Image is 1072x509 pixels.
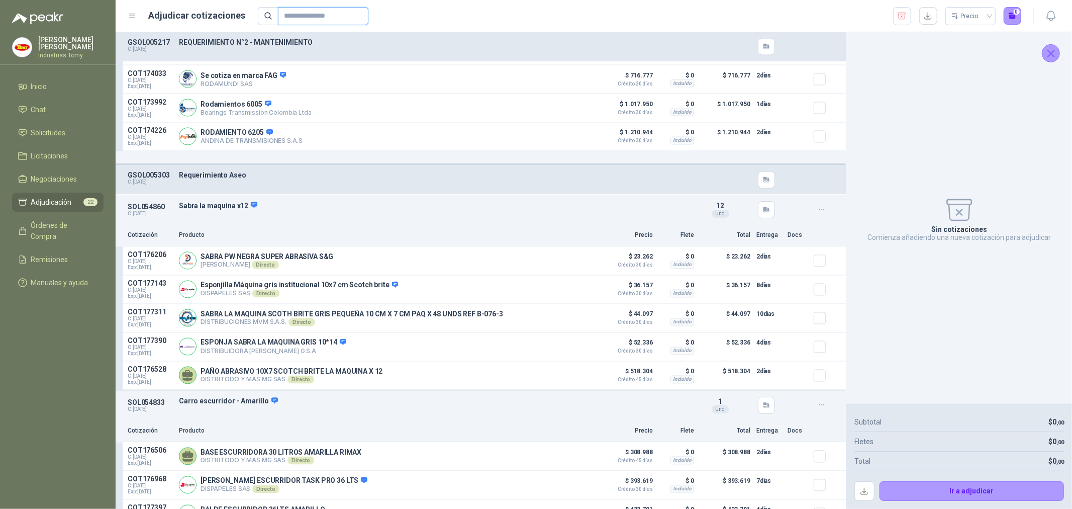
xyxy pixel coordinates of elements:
[31,277,88,288] span: Manuales y ayuda
[880,481,1064,501] button: Ir a adjudicar
[12,169,104,189] a: Negociaciones
[287,376,314,384] div: Directo
[252,485,279,493] div: Directo
[718,397,722,405] span: 1
[128,489,173,495] span: Exp: [DATE]
[670,347,694,355] div: Incluido
[128,380,173,386] span: Exp: [DATE]
[700,251,750,271] p: $ 23.262
[201,368,382,376] p: PAÑO ABRASIVO 10X7 SCOTCH BRITE LA MAQUINA X 12
[700,337,750,357] p: $ 52.336
[128,141,173,147] span: Exp: [DATE]
[128,475,173,483] p: COT176968
[603,280,653,297] p: $ 36.157
[712,405,729,413] div: Und
[128,172,173,180] p: GSOL005303
[128,455,173,461] span: C: [DATE]
[716,202,724,210] span: 12
[659,127,694,139] p: $ 0
[659,366,694,378] p: $ 0
[603,251,653,268] p: $ 23.262
[201,477,367,486] p: [PERSON_NAME] ESCURRIDOR TASK PRO 36 LTS
[179,201,689,210] p: Sabra la maquina x12
[179,100,196,116] img: Company Logo
[603,81,653,87] span: Crédito 30 días
[700,230,750,240] p: Total
[179,71,196,88] img: Company Logo
[603,378,653,383] span: Crédito 45 días
[12,77,104,96] a: Inicio
[128,127,173,135] p: COT174226
[287,457,314,465] div: Directo
[867,233,1051,241] p: Comienza añadiendo una nueva cotización para adjudicar
[128,46,173,52] p: C: [DATE]
[128,83,173,90] span: Exp: [DATE]
[670,290,694,298] div: Incluido
[12,12,63,24] img: Logo peakr
[659,280,694,292] p: $ 0
[201,261,333,269] p: [PERSON_NAME]
[659,426,694,436] p: Flete
[288,318,315,326] div: Directo
[128,483,173,489] span: C: [DATE]
[854,436,873,447] p: Fletes
[603,127,653,144] p: $ 1.210.944
[700,280,750,300] p: $ 36.157
[252,290,279,298] div: Directo
[1052,438,1064,446] span: 0
[854,416,882,428] p: Subtotal
[179,338,196,355] img: Company Logo
[201,449,361,457] p: BASE ESCURRIDORA 30 LITROS AMARILLA RIMAX
[659,98,694,110] p: $ 0
[31,220,94,242] span: Órdenes de Compra
[756,308,782,320] p: 10 días
[201,100,312,109] p: Rodamientos 6005
[756,98,782,110] p: 1 días
[201,137,303,145] p: ANDINA DE TRANSMISIONES S.A.S
[603,447,653,464] p: $ 308.988
[179,477,196,493] img: Company Logo
[603,487,653,492] span: Crédito 30 días
[31,254,68,265] span: Remisiones
[12,100,104,119] a: Chat
[603,308,653,325] p: $ 44.097
[128,230,173,240] p: Cotización
[128,280,173,288] p: COT177143
[603,292,653,297] span: Crédito 30 días
[603,475,653,492] p: $ 393.619
[12,146,104,165] a: Licitaciones
[700,308,750,328] p: $ 44.097
[756,475,782,487] p: 7 días
[1004,7,1022,25] button: 0
[700,98,750,118] p: $ 1.017.950
[1048,436,1064,447] p: $
[659,337,694,349] p: $ 0
[756,337,782,349] p: 4 días
[38,52,104,58] p: Industrias Tomy
[179,172,689,180] p: Requerimiento Aseo
[700,475,750,495] p: $ 393.619
[1048,456,1064,467] p: $
[700,127,750,147] p: $ 1.210.944
[603,263,653,268] span: Crédito 30 días
[128,426,173,436] p: Cotización
[603,69,653,87] p: $ 716.777
[201,318,503,326] p: DISTRIBUCIONES MVM S.A.S.
[670,137,694,145] div: Incluido
[179,397,689,406] p: Carro escurridor - Amarillo
[659,251,694,263] p: $ 0
[128,98,173,106] p: COT173992
[128,351,173,357] span: Exp: [DATE]
[128,77,173,83] span: C: [DATE]
[201,80,286,88] p: RODAMUNDI SAS
[603,459,653,464] span: Crédito 45 días
[179,426,597,436] p: Producto
[128,203,173,211] p: SOL054860
[603,139,653,144] span: Crédito 30 días
[31,197,72,208] span: Adjudicación
[128,180,173,186] p: C: [DATE]
[951,9,981,24] div: Precio
[756,447,782,459] p: 2 días
[756,251,782,263] p: 2 días
[179,38,689,46] p: REQUERIMIENTO N°2 - MANTENIMIENTO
